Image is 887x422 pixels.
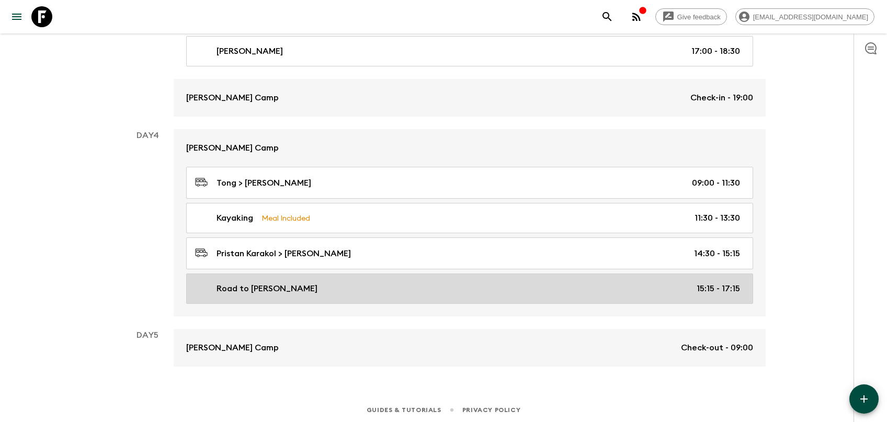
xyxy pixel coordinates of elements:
a: [PERSON_NAME] CampCheck-out - 09:00 [174,329,766,367]
a: [PERSON_NAME]17:00 - 18:30 [186,36,753,66]
a: Road to [PERSON_NAME]15:15 - 17:15 [186,273,753,304]
p: 15:15 - 17:15 [697,282,740,295]
p: Day 5 [121,329,174,341]
p: [PERSON_NAME] Camp [186,142,279,154]
a: [PERSON_NAME] Camp [174,129,766,167]
p: Road to [PERSON_NAME] [217,282,317,295]
a: KayakingMeal Included11:30 - 13:30 [186,203,753,233]
p: [PERSON_NAME] Camp [186,341,279,354]
p: 17:00 - 18:30 [691,45,740,58]
a: Pristan Karakol > [PERSON_NAME]14:30 - 15:15 [186,237,753,269]
button: search adventures [597,6,618,27]
a: Give feedback [655,8,727,25]
p: Check-in - 19:00 [690,92,753,104]
p: Pristan Karakol > [PERSON_NAME] [217,247,351,260]
div: [EMAIL_ADDRESS][DOMAIN_NAME] [735,8,874,25]
p: [PERSON_NAME] [217,45,283,58]
p: Kayaking [217,212,253,224]
p: 11:30 - 13:30 [695,212,740,224]
p: Meal Included [261,212,310,224]
p: [PERSON_NAME] Camp [186,92,279,104]
p: 14:30 - 15:15 [694,247,740,260]
p: 09:00 - 11:30 [692,177,740,189]
a: [PERSON_NAME] CampCheck-in - 19:00 [174,79,766,117]
p: Tong > [PERSON_NAME] [217,177,311,189]
a: Guides & Tutorials [367,404,441,416]
button: menu [6,6,27,27]
p: Day 4 [121,129,174,142]
a: Tong > [PERSON_NAME]09:00 - 11:30 [186,167,753,199]
a: Privacy Policy [462,404,520,416]
span: Give feedback [672,13,726,21]
p: Check-out - 09:00 [681,341,753,354]
span: [EMAIL_ADDRESS][DOMAIN_NAME] [747,13,874,21]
